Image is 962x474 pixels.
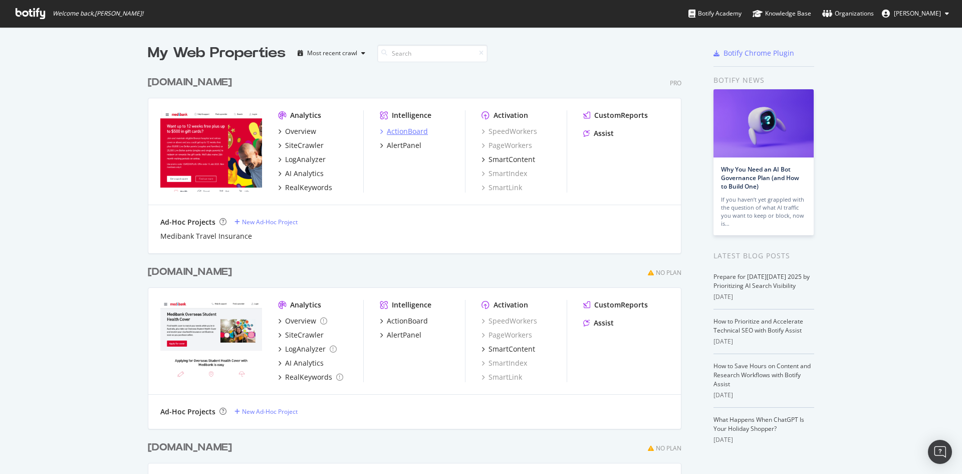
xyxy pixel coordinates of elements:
div: Ad-Hoc Projects [160,217,215,227]
div: My Web Properties [148,43,286,63]
div: Knowledge Base [753,9,811,19]
a: AlertPanel [380,140,421,150]
img: Medibankoshc.com.au [160,300,262,381]
div: Most recent crawl [307,50,357,56]
button: Most recent crawl [294,45,369,61]
a: ActionBoard [380,126,428,136]
a: SmartIndex [482,358,527,368]
div: AlertPanel [387,140,421,150]
div: Medibank Travel Insurance [160,231,252,241]
div: [DATE] [713,292,814,301]
a: SpeedWorkers [482,126,537,136]
img: Medibank.com.au [160,110,262,192]
div: Botify Chrome Plugin [724,48,794,58]
a: PageWorkers [482,140,532,150]
div: SmartContent [489,154,535,165]
a: AlertPanel [380,330,421,340]
div: Open Intercom Messenger [928,440,952,464]
a: [DOMAIN_NAME] [148,440,236,455]
div: Botify news [713,75,814,86]
a: LogAnalyzer [278,154,326,165]
div: RealKeywords [285,372,332,382]
a: Prepare for [DATE][DATE] 2025 by Prioritizing AI Search Visibility [713,272,810,290]
div: [DATE] [713,391,814,400]
div: RealKeywords [285,183,332,193]
img: Why You Need an AI Bot Governance Plan (and How to Build One) [713,89,814,157]
a: SmartContent [482,344,535,354]
a: How to Save Hours on Content and Research Workflows with Botify Assist [713,362,811,388]
a: SmartContent [482,154,535,165]
div: [DATE] [713,337,814,346]
div: Ad-Hoc Projects [160,407,215,417]
div: New Ad-Hoc Project [242,407,298,416]
a: New Ad-Hoc Project [234,218,298,226]
a: Why You Need an AI Bot Governance Plan (and How to Build One) [721,165,799,191]
div: ActionBoard [387,316,428,326]
a: Overview [278,126,316,136]
a: LogAnalyzer [278,344,337,354]
a: RealKeywords [278,372,343,382]
div: Activation [494,110,528,120]
div: AlertPanel [387,330,421,340]
input: Search [377,45,488,62]
a: SpeedWorkers [482,316,537,326]
a: Assist [583,128,614,138]
div: Overview [285,316,316,326]
a: AI Analytics [278,358,324,368]
div: Assist [594,318,614,328]
a: CustomReports [583,110,648,120]
div: SmartContent [489,344,535,354]
div: Pro [670,79,681,87]
div: CustomReports [594,300,648,310]
div: [DOMAIN_NAME] [148,75,232,90]
a: RealKeywords [278,183,332,193]
div: SiteCrawler [285,140,324,150]
div: Organizations [822,9,874,19]
div: No Plan [656,268,681,277]
div: Botify Academy [688,9,742,19]
a: SiteCrawler [278,330,324,340]
a: Assist [583,318,614,328]
a: CustomReports [583,300,648,310]
span: Armaan Gandhok [894,9,941,18]
a: SmartLink [482,372,522,382]
a: Botify Chrome Plugin [713,48,794,58]
div: CustomReports [594,110,648,120]
div: [DOMAIN_NAME] [148,440,232,455]
div: AI Analytics [285,358,324,368]
a: What Happens When ChatGPT Is Your Holiday Shopper? [713,415,804,433]
div: Analytics [290,110,321,120]
div: Activation [494,300,528,310]
a: SiteCrawler [278,140,324,150]
div: If you haven’t yet grappled with the question of what AI traffic you want to keep or block, now is… [721,196,806,228]
div: AI Analytics [285,169,324,179]
span: Welcome back, [PERSON_NAME] ! [53,10,143,18]
a: [DOMAIN_NAME] [148,75,236,90]
div: Intelligence [392,110,431,120]
div: No Plan [656,444,681,452]
div: New Ad-Hoc Project [242,218,298,226]
a: ActionBoard [380,316,428,326]
div: SiteCrawler [285,330,324,340]
a: PageWorkers [482,330,532,340]
div: ActionBoard [387,126,428,136]
div: Latest Blog Posts [713,250,814,261]
a: Overview [278,316,327,326]
div: LogAnalyzer [285,154,326,165]
div: LogAnalyzer [285,344,326,354]
div: Analytics [290,300,321,310]
a: SmartIndex [482,169,527,179]
a: How to Prioritize and Accelerate Technical SEO with Botify Assist [713,317,803,335]
div: Assist [594,128,614,138]
a: SmartLink [482,183,522,193]
button: [PERSON_NAME] [874,6,957,22]
a: [DOMAIN_NAME] [148,265,236,279]
a: New Ad-Hoc Project [234,407,298,416]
